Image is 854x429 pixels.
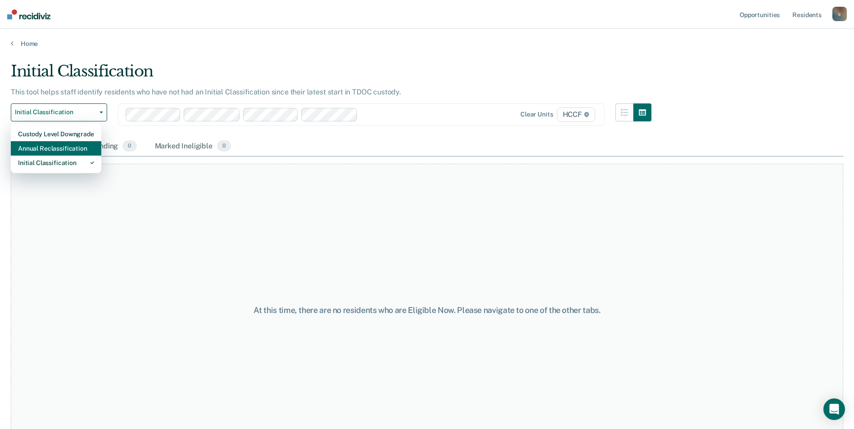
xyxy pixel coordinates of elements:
[18,156,94,170] div: Initial Classification
[217,140,231,152] span: 0
[15,108,96,116] span: Initial Classification
[557,107,595,122] span: HCCF
[122,140,136,152] span: 0
[823,398,845,420] div: Open Intercom Messenger
[7,9,50,19] img: Recidiviz
[18,141,94,156] div: Annual Reclassification
[832,7,847,21] button: c
[520,111,553,118] div: Clear units
[11,103,107,121] button: Initial Classification
[11,88,401,96] p: This tool helps staff identify residents who have not had an Initial Classification since their l...
[11,62,651,88] div: Initial Classification
[153,137,233,156] div: Marked Ineligible0
[11,40,843,48] a: Home
[219,305,635,315] div: At this time, there are no residents who are Eligible Now. Please navigate to one of the other tabs.
[18,127,94,141] div: Custody Level Downgrade
[89,137,138,156] div: Pending0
